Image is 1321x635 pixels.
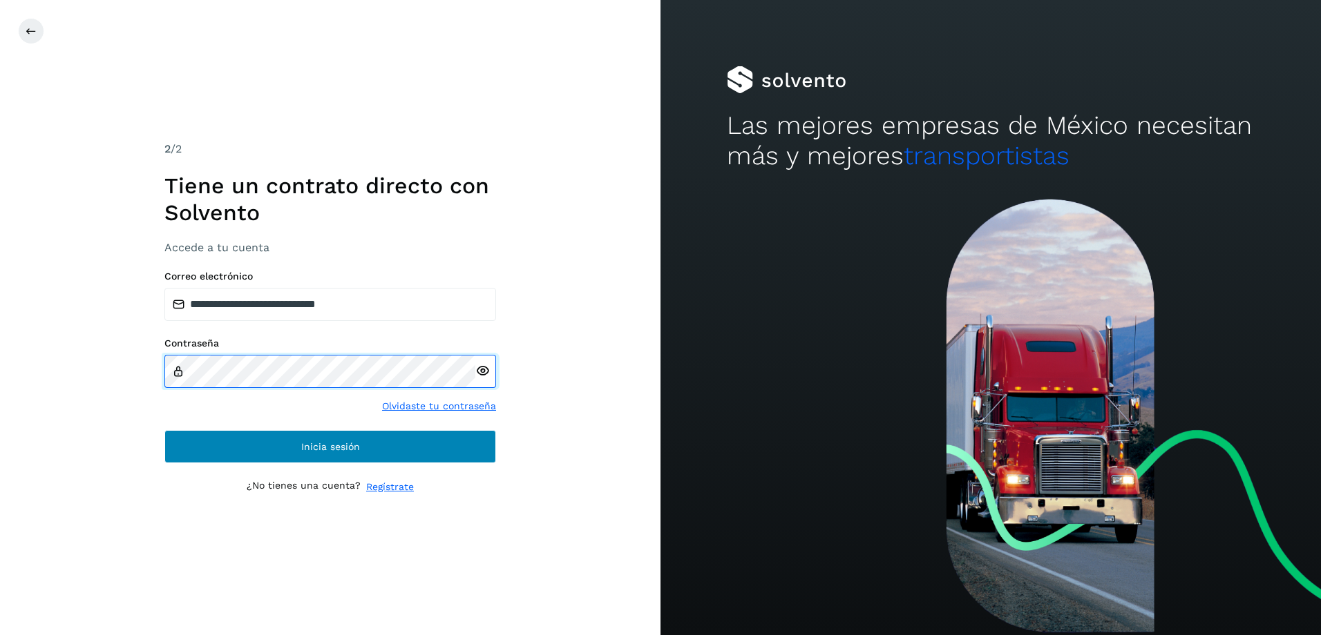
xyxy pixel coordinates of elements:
button: Inicia sesión [164,430,496,463]
div: /2 [164,141,496,157]
span: Inicia sesión [301,442,360,451]
span: 2 [164,142,171,155]
h2: Las mejores empresas de México necesitan más y mejores [727,110,1255,172]
p: ¿No tienes una cuenta? [247,480,361,494]
a: Olvidaste tu contraseña [382,399,496,413]
label: Correo electrónico [164,271,496,282]
a: Regístrate [366,480,414,494]
label: Contraseña [164,338,496,349]
span: transportistas [904,141,1070,170]
h1: Tiene un contrato directo con Solvento [164,173,496,226]
h3: Accede a tu cuenta [164,241,496,254]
